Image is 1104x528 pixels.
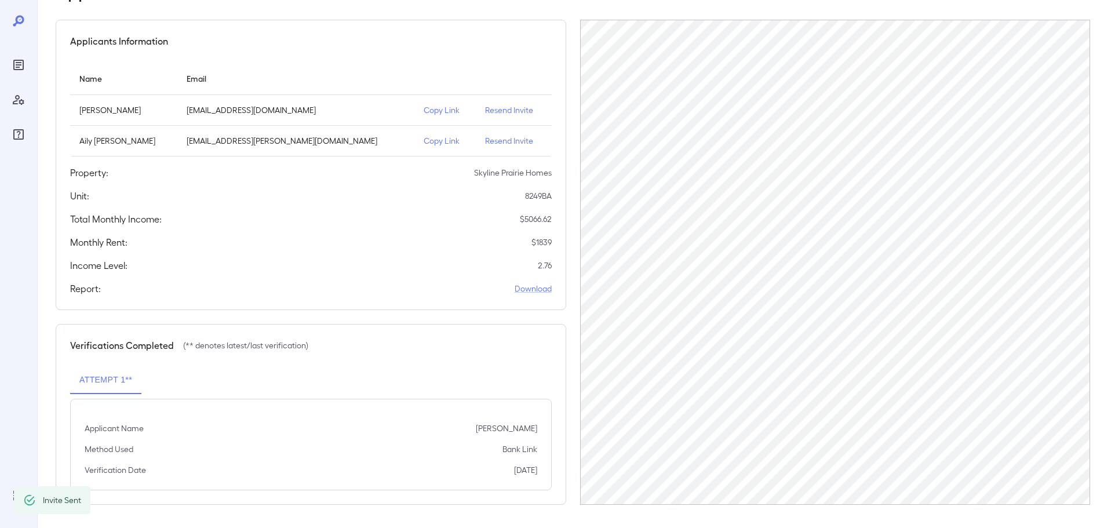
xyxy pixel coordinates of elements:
p: Resend Invite [485,104,542,116]
table: simple table [70,62,552,156]
p: 8249BA [525,190,552,202]
p: Resend Invite [485,135,542,147]
h5: Total Monthly Income: [70,212,162,226]
p: (** denotes latest/last verification) [183,340,308,351]
button: Attempt 1** [70,366,141,394]
div: Reports [9,56,28,74]
div: FAQ [9,125,28,144]
div: Invite Sent [43,490,81,511]
p: [PERSON_NAME] [79,104,168,116]
h5: Monthly Rent: [70,235,127,249]
div: Manage Users [9,90,28,109]
h5: Unit: [70,189,89,203]
p: [EMAIL_ADDRESS][DOMAIN_NAME] [187,104,405,116]
h5: Report: [70,282,101,296]
div: Log Out [9,486,28,505]
p: [EMAIL_ADDRESS][PERSON_NAME][DOMAIN_NAME] [187,135,405,147]
h5: Property: [70,166,108,180]
p: Copy Link [424,104,467,116]
h5: Applicants Information [70,34,168,48]
p: Bank Link [502,443,537,455]
p: Method Used [85,443,133,455]
h5: Verifications Completed [70,338,174,352]
a: Download [515,283,552,294]
th: Email [177,62,414,95]
p: [PERSON_NAME] [476,423,537,434]
h5: Income Level: [70,258,127,272]
p: Applicant Name [85,423,144,434]
p: $ 1839 [531,236,552,248]
p: Aily [PERSON_NAME] [79,135,168,147]
p: Verification Date [85,464,146,476]
th: Name [70,62,177,95]
p: [DATE] [514,464,537,476]
p: Skyline Prairie Homes [474,167,552,179]
p: $ 5066.62 [520,213,552,225]
p: 2.76 [538,260,552,271]
p: Copy Link [424,135,467,147]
